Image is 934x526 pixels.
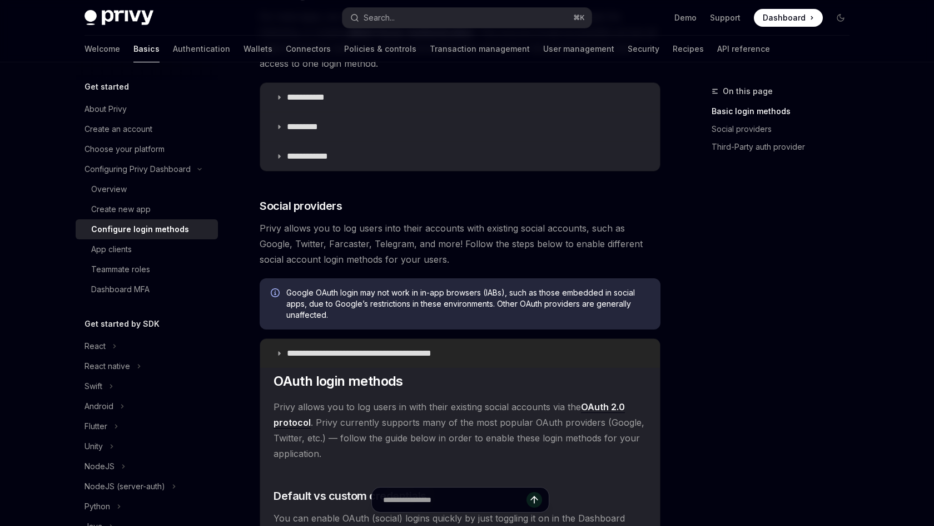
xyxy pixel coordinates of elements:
[712,102,858,120] a: Basic login methods
[76,139,218,159] a: Choose your platform
[76,179,218,199] a: Overview
[763,12,806,23] span: Dashboard
[526,492,542,508] button: Send message
[286,287,649,321] span: Google OAuth login may not work in in-app browsers (IABs), such as those embedded in social apps,...
[286,36,331,62] a: Connectors
[91,263,150,276] div: Teammate roles
[723,85,773,98] span: On this page
[274,399,647,461] span: Privy allows you to log users in with their existing social accounts via the . Privy currently su...
[85,142,165,156] div: Choose your platform
[85,102,127,116] div: About Privy
[76,259,218,279] a: Teammate roles
[260,220,660,267] span: Privy allows you to log users into their accounts with existing social accounts, such as Google, ...
[85,500,110,513] div: Python
[85,80,129,94] h5: Get started
[91,223,189,236] div: Configure login methods
[673,36,704,62] a: Recipes
[244,36,272,62] a: Wallets
[85,380,102,393] div: Swift
[91,243,132,256] div: App clients
[712,120,858,138] a: Social providers
[271,288,282,299] svg: Info
[85,360,130,373] div: React native
[76,239,218,259] a: App clients
[832,9,849,27] button: Toggle dark mode
[76,279,218,299] a: Dashboard MFA
[712,138,858,156] a: Third-Party auth provider
[717,36,770,62] a: API reference
[543,36,614,62] a: User management
[674,12,697,23] a: Demo
[85,10,153,26] img: dark logo
[76,99,218,119] a: About Privy
[85,460,115,473] div: NodeJS
[342,8,592,28] button: Search...⌘K
[628,36,659,62] a: Security
[85,420,107,433] div: Flutter
[260,198,342,214] span: Social providers
[85,122,152,136] div: Create an account
[91,203,151,216] div: Create new app
[133,36,160,62] a: Basics
[91,183,127,196] div: Overview
[91,283,150,296] div: Dashboard MFA
[344,36,416,62] a: Policies & controls
[85,340,106,353] div: React
[85,440,103,453] div: Unity
[430,36,530,62] a: Transaction management
[274,372,403,390] span: OAuth login methods
[76,119,218,139] a: Create an account
[76,199,218,219] a: Create new app
[573,13,585,22] span: ⌘ K
[85,36,120,62] a: Welcome
[754,9,823,27] a: Dashboard
[85,317,160,331] h5: Get started by SDK
[85,163,191,176] div: Configuring Privy Dashboard
[85,480,165,493] div: NodeJS (server-auth)
[76,219,218,239] a: Configure login methods
[364,11,395,24] div: Search...
[85,400,113,413] div: Android
[710,12,741,23] a: Support
[173,36,230,62] a: Authentication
